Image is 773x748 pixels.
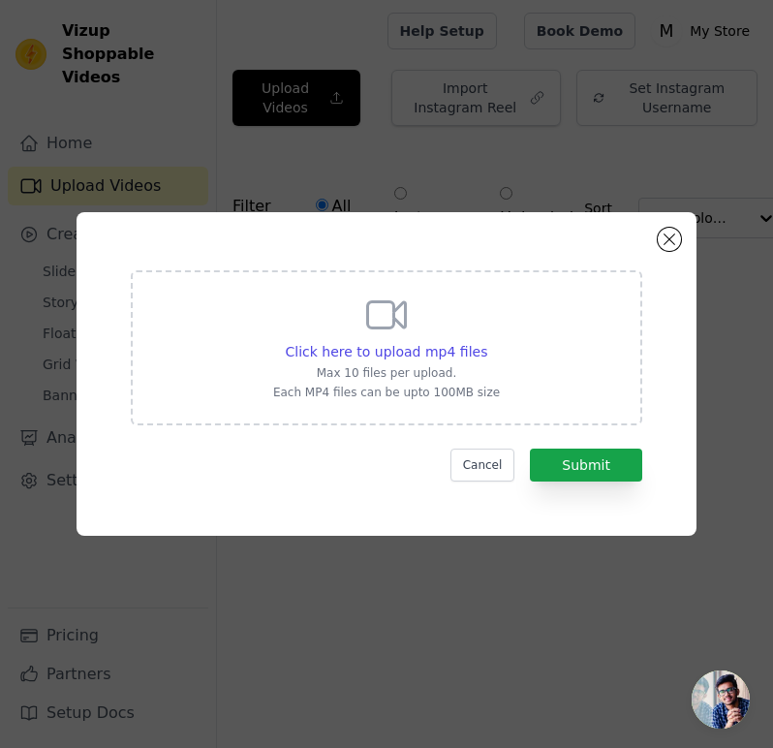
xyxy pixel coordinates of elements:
[450,449,515,482] button: Cancel
[286,344,488,359] span: Click here to upload mp4 files
[530,449,642,482] button: Submit
[692,670,750,729] a: Відкритий чат
[273,365,500,381] p: Max 10 files per upload.
[273,385,500,400] p: Each MP4 files can be upto 100MB size
[658,228,681,251] button: Close modal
